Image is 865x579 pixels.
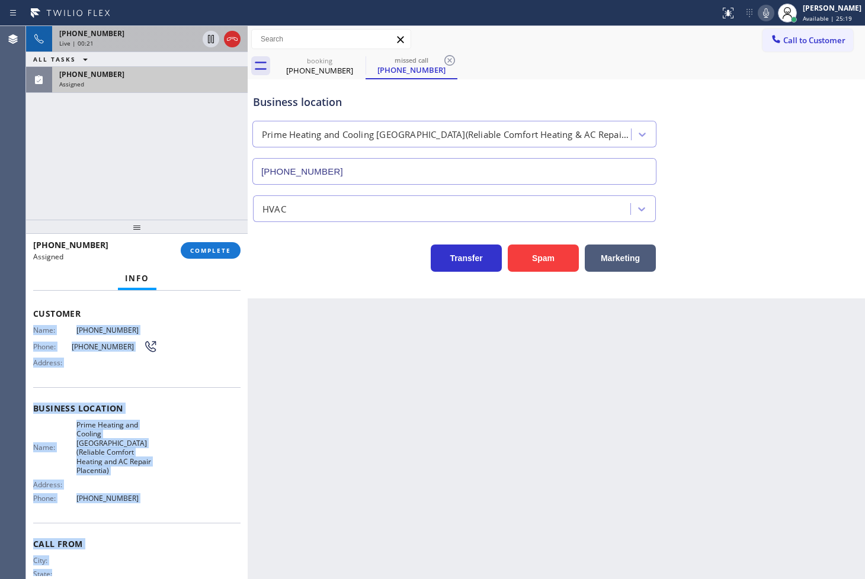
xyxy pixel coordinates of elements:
span: Address: [33,480,76,489]
span: [PHONE_NUMBER] [72,342,143,351]
span: Call to Customer [783,35,845,46]
button: Transfer [431,245,502,272]
span: Call From [33,538,241,549]
button: Mute [758,5,774,21]
button: Spam [508,245,579,272]
span: Phone: [33,342,72,351]
input: Search [252,30,411,49]
button: COMPLETE [181,242,241,259]
button: Call to Customer [763,29,853,52]
span: Address: [33,358,76,367]
input: Phone Number [252,158,656,185]
div: [PHONE_NUMBER] [275,65,364,76]
span: Info [125,273,149,284]
span: Customer [33,308,241,319]
span: Assigned [59,80,84,88]
button: ALL TASKS [26,52,100,66]
span: ALL TASKS [33,55,76,63]
span: [PHONE_NUMBER] [76,326,158,334]
div: booking [275,56,364,65]
span: Name: [33,443,76,452]
span: [PHONE_NUMBER] [59,69,124,79]
div: [PHONE_NUMBER] [367,65,456,75]
span: [PHONE_NUMBER] [59,28,124,38]
span: Prime Heating and Cooling [GEOGRAPHIC_DATA](Reliable Comfort Heating and AC Repair Placentia) [76,420,158,475]
button: Info [118,267,156,290]
div: HVAC [262,202,286,215]
span: State: [33,570,76,578]
div: [PERSON_NAME] [803,3,861,13]
div: (917) 302-2299 [275,53,364,79]
span: Available | 25:19 [803,14,852,22]
span: Business location [33,403,241,414]
span: Live | 00:21 [59,39,94,47]
button: Marketing [585,245,656,272]
div: (364) 215-0295 [367,53,456,78]
span: Assigned [33,252,63,262]
span: COMPLETE [190,246,231,255]
button: Hang up [224,31,241,47]
span: [PHONE_NUMBER] [33,239,108,250]
span: Phone: [33,494,76,503]
div: Prime Heating and Cooling [GEOGRAPHIC_DATA](Reliable Comfort Heating & AC Repair Placentia) [262,128,632,141]
span: [PHONE_NUMBER] [76,494,158,503]
div: Business location [253,94,656,110]
button: Hold Customer [203,31,219,47]
div: missed call [367,56,456,65]
span: Name: [33,326,76,334]
span: City: [33,556,76,565]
